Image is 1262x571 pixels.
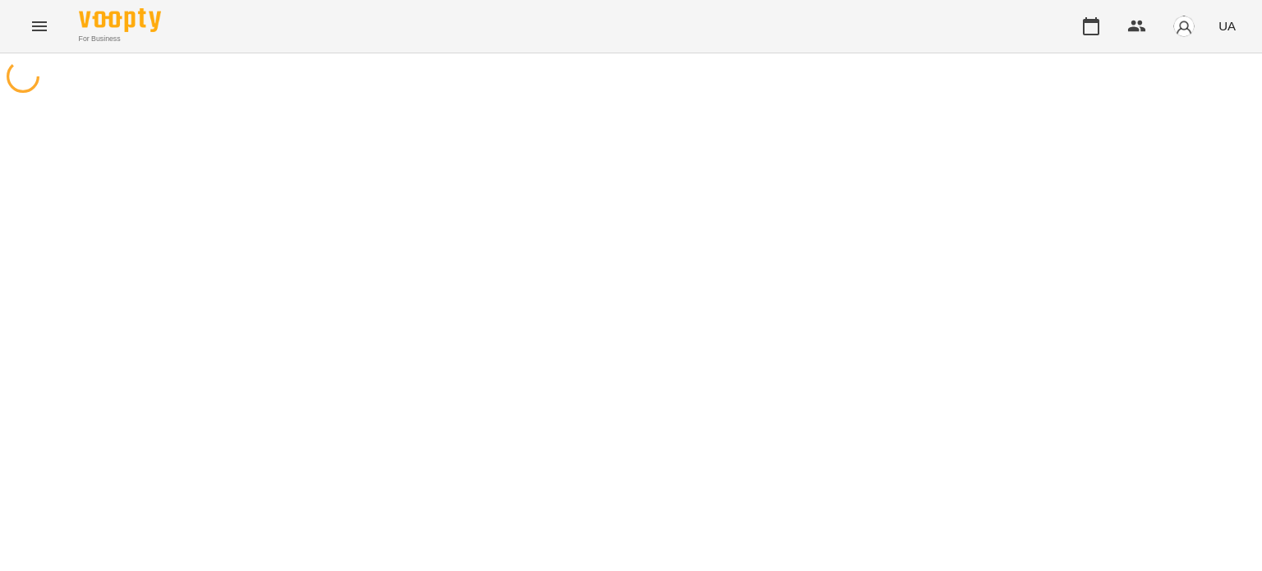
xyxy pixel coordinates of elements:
[1218,17,1236,35] span: UA
[1172,15,1195,38] img: avatar_s.png
[79,34,161,44] span: For Business
[1212,11,1242,41] button: UA
[20,7,59,46] button: Menu
[79,8,161,32] img: Voopty Logo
